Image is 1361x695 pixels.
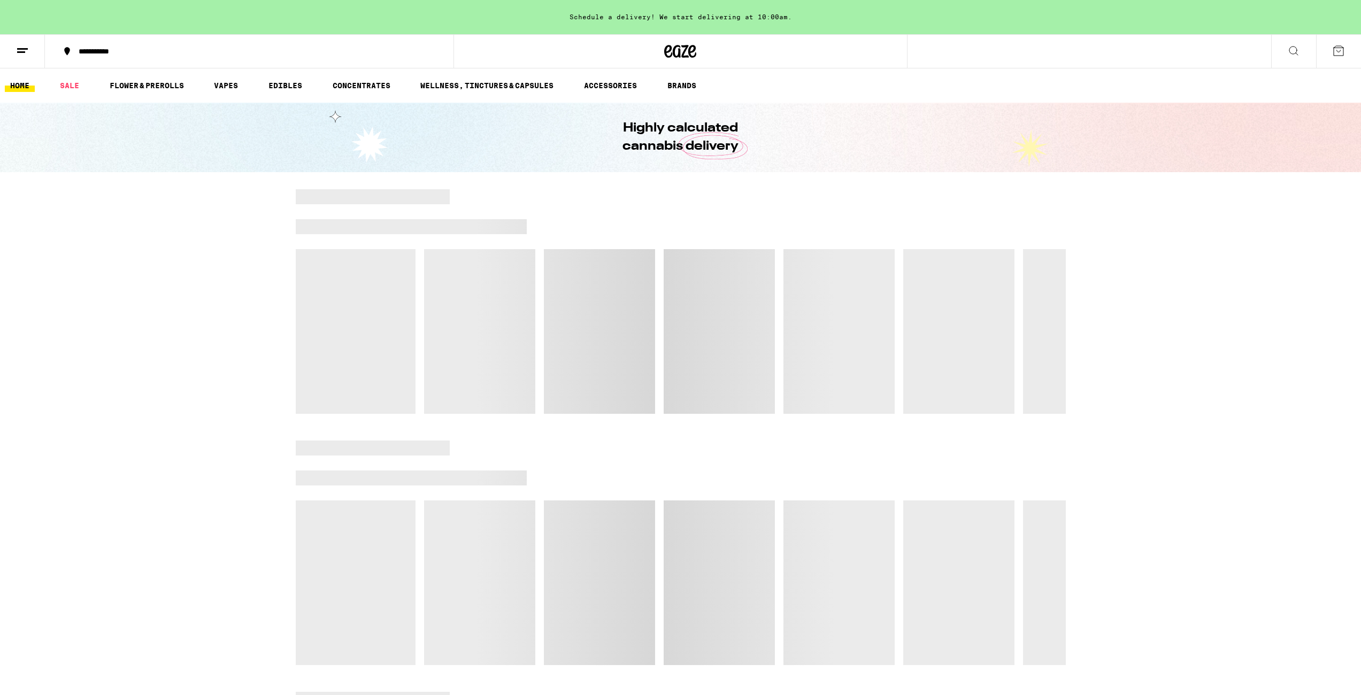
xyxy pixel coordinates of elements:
[415,79,559,92] a: WELLNESS, TINCTURES & CAPSULES
[55,79,84,92] a: SALE
[209,79,243,92] a: VAPES
[327,79,396,92] a: CONCENTRATES
[104,79,189,92] a: FLOWER & PREROLLS
[593,119,769,156] h1: Highly calculated cannabis delivery
[662,79,702,92] a: BRANDS
[579,79,642,92] a: ACCESSORIES
[5,79,35,92] a: HOME
[263,79,307,92] a: EDIBLES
